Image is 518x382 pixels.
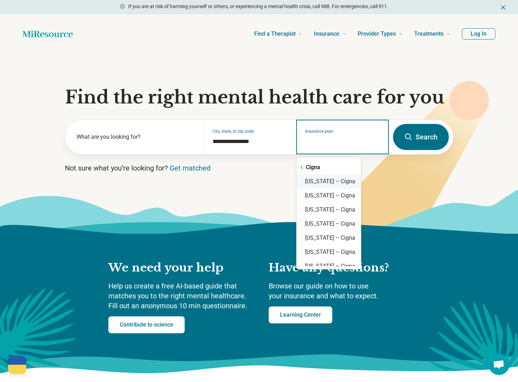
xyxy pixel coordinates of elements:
[23,27,73,41] a: Home page
[65,163,453,173] p: Not sure what you’re looking for?
[393,124,449,150] button: Search
[500,3,507,11] button: Dismiss
[358,29,396,39] span: Provider Types
[108,261,255,275] h2: We need your help
[108,316,185,333] a: Contribute to science
[269,281,410,301] p: Browse our guide on how to use your insurance and what to expect.
[297,245,361,259] div: [US_STATE] – Cigna
[297,174,361,189] div: [US_STATE] – Cigna
[128,3,388,10] p: If you are at risk of harming yourself or others, or experiencing a mental health crisis, call 98...
[65,87,453,108] h1: Find the right mental health care for you
[314,29,339,39] span: Insurance
[488,354,510,375] div: Open chat
[77,133,196,141] label: What are you looking for?
[414,29,443,39] span: Treatments
[297,160,361,174] div: Cigna
[297,189,361,203] div: [US_STATE] – Cigna
[297,259,361,273] div: [US_STATE] – Cigna
[169,164,210,172] a: Get matched
[254,29,296,39] span: Find a Therapist
[269,261,410,275] h2: Have any questions?
[462,28,495,40] button: Log In
[269,306,332,323] a: Learning Center
[108,281,255,311] p: Help us create a free AI-based guide that matches you to the right mental healthcare. Fill out an...
[297,231,361,245] div: [US_STATE] – Cigna
[297,160,361,266] div: Suggestions
[297,203,361,217] div: [US_STATE] – Cigna
[297,217,361,231] div: [US_STATE] – Cigna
